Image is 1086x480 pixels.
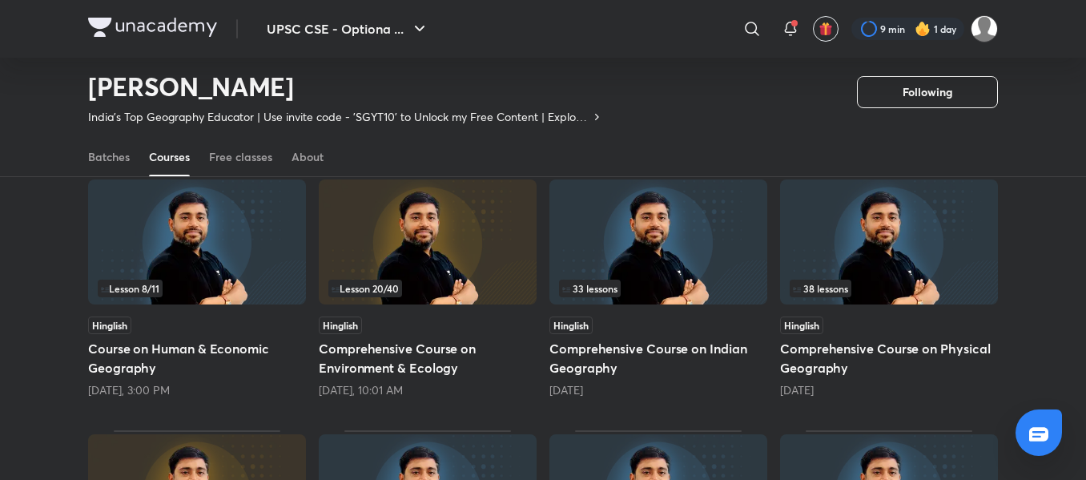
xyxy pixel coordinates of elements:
[328,280,527,297] div: infosection
[793,284,848,293] span: 38 lessons
[257,13,439,45] button: UPSC CSE - Optiona ...
[88,382,306,398] div: Today, 3:00 PM
[903,84,952,100] span: Following
[790,280,988,297] div: infosection
[319,382,537,398] div: Today, 10:01 AM
[549,317,593,334] span: Hinglish
[149,149,190,165] div: Courses
[88,71,603,103] h2: [PERSON_NAME]
[149,138,190,176] a: Courses
[319,339,537,377] h5: Comprehensive Course on Environment & Ecology
[98,280,296,297] div: infocontainer
[319,179,537,305] img: Thumbnail
[857,76,998,108] button: Following
[209,138,272,176] a: Free classes
[780,339,998,377] h5: Comprehensive Course on Physical Geography
[549,339,767,377] h5: Comprehensive Course on Indian Geography
[332,284,399,293] span: Lesson 20 / 40
[88,149,130,165] div: Batches
[88,339,306,377] h5: Course on Human & Economic Geography
[813,16,839,42] button: avatar
[549,382,767,398] div: 12 days ago
[328,280,527,297] div: left
[549,179,767,305] img: Thumbnail
[780,179,998,305] img: Thumbnail
[819,22,833,36] img: avatar
[88,175,306,398] div: Course on Human & Economic Geography
[971,15,998,42] img: Gayatri L
[790,280,988,297] div: left
[209,149,272,165] div: Free classes
[88,138,130,176] a: Batches
[292,149,324,165] div: About
[915,21,931,37] img: streak
[88,317,131,334] span: Hinglish
[328,280,527,297] div: infocontainer
[88,18,217,37] img: Company Logo
[292,138,324,176] a: About
[319,317,362,334] span: Hinglish
[98,280,296,297] div: infosection
[88,109,590,125] p: India's Top Geography Educator | Use invite code - 'SGYT10' to Unlock my Free Content | Explore t...
[101,284,159,293] span: Lesson 8 / 11
[559,280,758,297] div: infocontainer
[780,382,998,398] div: 1 month ago
[562,284,617,293] span: 33 lessons
[549,175,767,398] div: Comprehensive Course on Indian Geography
[319,175,537,398] div: Comprehensive Course on Environment & Ecology
[98,280,296,297] div: left
[780,175,998,398] div: Comprehensive Course on Physical Geography
[780,317,823,334] span: Hinglish
[790,280,988,297] div: infocontainer
[88,179,306,305] img: Thumbnail
[559,280,758,297] div: left
[88,18,217,41] a: Company Logo
[559,280,758,297] div: infosection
